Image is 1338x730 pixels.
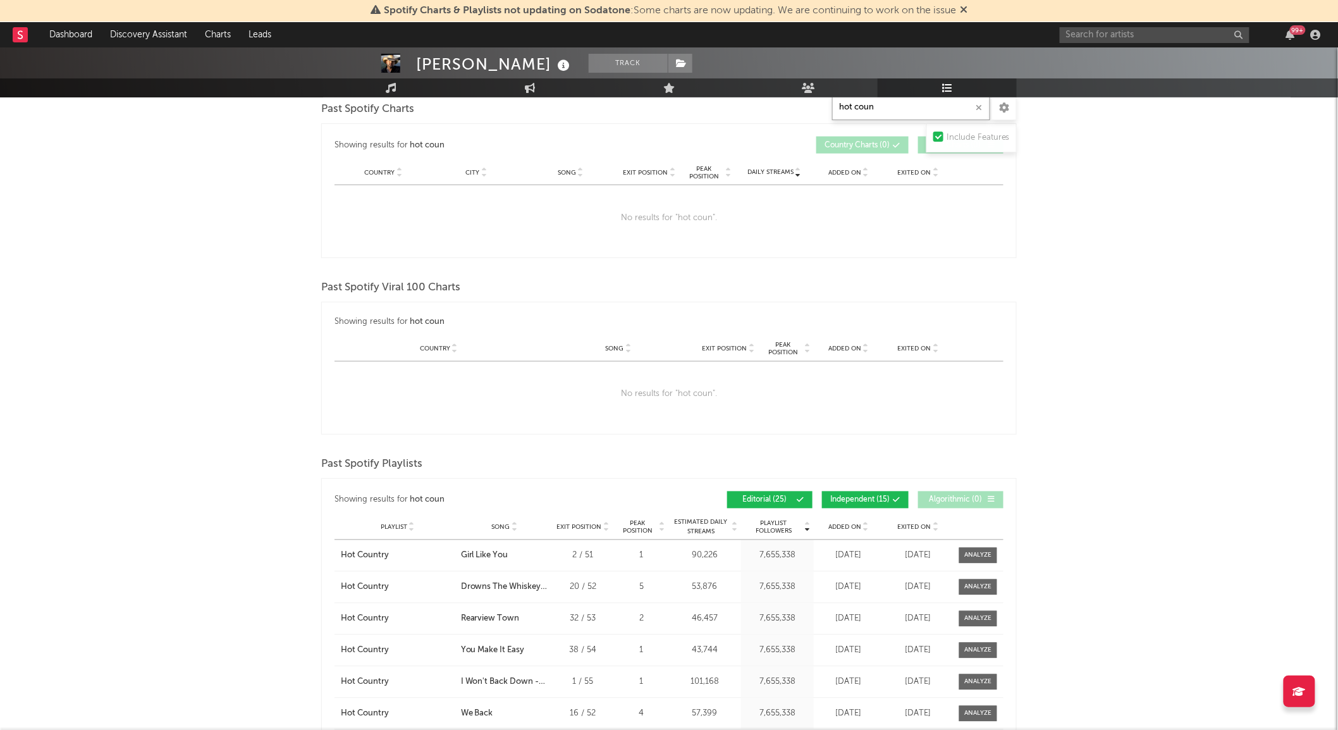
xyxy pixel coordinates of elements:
[898,169,931,176] span: Exited On
[618,645,665,657] div: 1
[334,362,1004,428] div: No results for " hot coun ".
[727,492,813,509] button: Editorial(25)
[822,492,909,509] button: Independent(15)
[618,613,665,626] div: 2
[341,550,455,562] a: Hot Country
[240,22,280,47] a: Leads
[381,524,407,531] span: Playlist
[341,581,455,594] a: Hot Country
[334,315,669,330] div: Showing results for
[341,676,389,689] div: Hot Country
[926,497,985,504] span: Algorithmic ( 0 )
[825,142,890,149] span: Country Charts ( 0 )
[918,137,1004,154] button: City Charts(0)
[334,137,669,154] div: Showing results for
[461,613,520,626] div: Rearview Town
[832,95,990,120] input: Search Playlists/Charts
[341,708,455,721] a: Hot Country
[461,645,548,657] a: You Make It Easy
[618,520,658,535] span: Peak Position
[555,581,611,594] div: 20 / 52
[672,518,730,537] span: Estimated Daily Streams
[341,708,389,721] div: Hot Country
[321,457,422,472] span: Past Spotify Playlists
[898,345,931,353] span: Exited On
[461,676,548,689] a: I Won't Back Down - Live from [DATE] Night Live
[817,676,880,689] div: [DATE]
[744,708,811,721] div: 7,655,338
[461,645,525,657] div: You Make It Easy
[101,22,196,47] a: Discovery Assistant
[410,315,445,330] div: hot coun
[558,169,576,176] span: Song
[828,524,861,531] span: Added On
[947,130,1010,145] div: Include Features
[672,645,738,657] div: 43,744
[887,708,950,721] div: [DATE]
[887,581,950,594] div: [DATE]
[672,613,738,626] div: 46,457
[703,345,747,353] span: Exit Position
[341,676,455,689] a: Hot Country
[410,493,445,508] div: hot coun
[887,645,950,657] div: [DATE]
[334,492,669,509] div: Showing results for
[763,342,803,357] span: Peak Position
[341,613,455,626] a: Hot Country
[341,645,455,657] a: Hot Country
[898,524,931,531] span: Exited On
[960,6,967,16] span: Dismiss
[461,550,508,562] div: Girl Like You
[1290,25,1306,35] div: 99 +
[744,581,811,594] div: 7,655,338
[461,708,548,721] a: We Back
[672,581,738,594] div: 53,876
[817,581,880,594] div: [DATE]
[887,550,950,562] div: [DATE]
[461,708,493,721] div: We Back
[744,613,811,626] div: 7,655,338
[618,581,665,594] div: 5
[735,497,794,504] span: Editorial ( 25 )
[828,169,861,176] span: Added On
[341,581,389,594] div: Hot Country
[618,550,665,562] div: 1
[555,708,611,721] div: 16 / 52
[817,550,880,562] div: [DATE]
[1060,27,1249,43] input: Search for artists
[887,613,950,626] div: [DATE]
[672,550,738,562] div: 90,226
[365,169,395,176] span: Country
[816,137,909,154] button: Country Charts(0)
[684,165,724,180] span: Peak Position
[334,185,1004,251] div: No results for " hot coun ".
[555,613,611,626] div: 32 / 53
[557,524,602,531] span: Exit Position
[828,345,861,353] span: Added On
[555,676,611,689] div: 1 / 55
[1286,30,1295,40] button: 99+
[830,497,890,504] span: Independent ( 15 )
[744,645,811,657] div: 7,655,338
[589,54,668,73] button: Track
[384,6,630,16] span: Spotify Charts & Playlists not updating on Sodatone
[321,280,460,295] span: Past Spotify Viral 100 Charts
[747,168,794,177] span: Daily Streams
[555,645,611,657] div: 38 / 54
[461,550,548,562] a: Girl Like You
[461,613,548,626] a: Rearview Town
[623,169,668,176] span: Exit Position
[341,550,389,562] div: Hot Country
[321,102,414,117] span: Past Spotify Charts
[618,676,665,689] div: 1
[40,22,101,47] a: Dashboard
[416,54,573,75] div: [PERSON_NAME]
[555,550,611,562] div: 2 / 51
[817,708,880,721] div: [DATE]
[887,676,950,689] div: [DATE]
[817,645,880,657] div: [DATE]
[672,708,738,721] div: 57,399
[384,6,956,16] span: : Some charts are now updating. We are continuing to work on the issue
[672,676,738,689] div: 101,168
